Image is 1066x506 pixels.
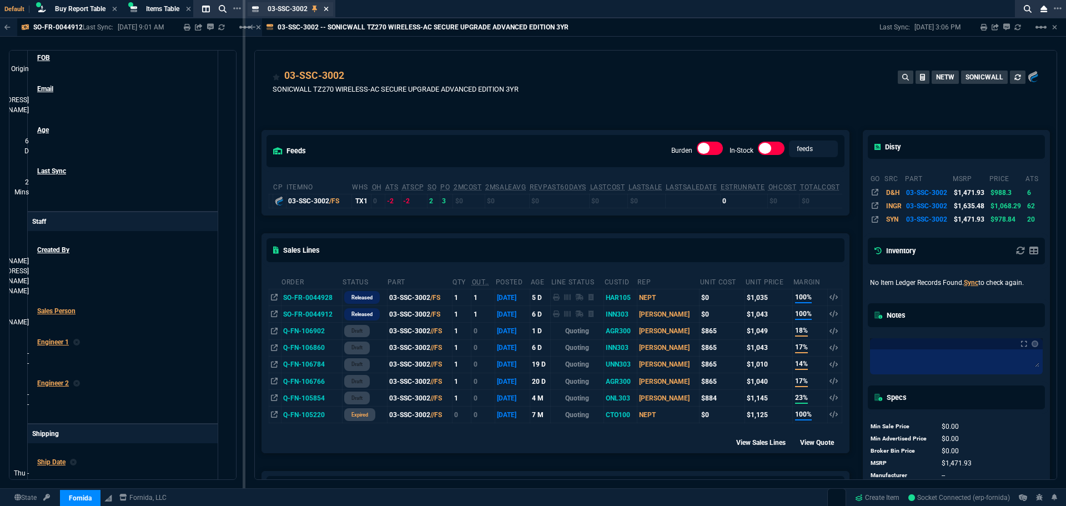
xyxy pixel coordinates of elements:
[351,310,373,319] p: Released
[430,310,440,318] span: /FS
[37,54,50,62] span: FOB
[989,170,1025,186] th: price
[430,344,442,352] span: //FS
[700,273,745,289] th: Unit Cost
[874,392,907,403] h5: Specs
[952,213,989,226] td: $1,471.93
[472,278,489,286] abbr: Outstanding (To Ship)
[387,323,452,339] td: 03-SSC-3002
[870,457,1007,469] tr: undefined
[795,376,808,387] span: 17%
[795,342,808,353] span: 17%
[37,246,69,254] span: Created By
[530,390,551,407] td: 4 M
[387,273,452,289] th: Part
[870,213,1043,226] tr: (3 & FREE OFFER) SONICWALL TZ270 WIRELESS-AC SECURE UPGRADE ADVANCED EDITION 3YR
[530,273,551,289] th: age
[32,120,213,161] tr: 9/10/25 => 7:00 PM
[795,359,808,370] span: 14%
[70,457,77,467] nx-icon: Clear selected rep
[870,469,931,482] td: Manufacturer
[371,194,385,208] td: 0
[637,306,699,323] td: [PERSON_NAME]
[495,289,530,306] td: [DATE]
[342,273,387,289] th: Status
[385,183,398,191] abbr: Total units in inventory => minus on SO => plus on PO
[637,373,699,389] td: [PERSON_NAME]
[552,410,602,420] p: Quoting
[1025,199,1043,213] td: 62
[604,356,637,373] td: UNN303
[745,356,793,373] td: $1,010
[37,167,66,175] span: Last Sync
[745,339,793,356] td: $1,043
[273,245,320,255] h5: Sales Lines
[884,213,904,226] td: SYN
[942,447,959,455] span: 0
[273,68,280,84] div: Add to Watchlist
[268,5,308,13] span: 03-SSC-3002
[1019,2,1036,16] nx-icon: Search
[430,360,442,368] span: //FS
[870,186,1043,199] tr: TZ270W PROMO 3 YR APSS CSE
[551,273,604,289] th: Line Status
[795,409,812,420] span: 100%
[271,310,278,318] nx-icon: Open In Opposite Panel
[637,289,699,306] td: NEPT
[495,373,530,389] td: [DATE]
[471,339,495,356] td: 0
[870,278,1043,288] p: No Item Ledger Records Found. to check again.
[329,197,339,205] span: /FS
[495,356,530,373] td: [DATE]
[879,23,914,32] p: Last Sync:
[795,292,812,303] span: 100%
[271,360,278,368] nx-icon: Open In Opposite Panel
[351,377,363,386] p: draft
[452,273,471,289] th: QTY
[271,294,278,302] nx-icon: Open In Opposite Panel
[11,64,29,74] span: Origin
[387,390,452,407] td: 03-SSC-3002
[604,306,637,323] td: INN303
[908,494,1010,502] span: Socket Connected (erp-fornida)
[37,458,66,466] span: Ship Date
[800,437,844,448] div: View Quote
[870,445,931,457] td: Broker Bin Price
[745,323,793,339] td: $1,049
[964,279,978,287] a: Sync
[795,309,812,320] span: 100%
[701,377,743,387] div: $865
[874,310,906,320] h5: Notes
[590,194,628,208] td: $0
[37,126,49,134] span: Age
[952,170,989,186] th: msrp
[495,339,530,356] td: [DATE]
[1034,21,1048,34] mat-icon: Example home icon
[529,194,589,208] td: $0
[273,84,519,94] p: SONICWALL TZ270 WIRELESS-AC SECURE UPGRADE ADVANCED EDITION 3YR
[430,378,442,385] span: //FS
[430,294,440,302] span: /FS
[32,452,213,493] tr: undefined
[870,420,931,433] td: Min Sale Price
[351,360,363,369] p: draft
[387,339,452,356] td: 03-SSC-3002
[495,390,530,407] td: [DATE]
[870,445,1007,457] tr: undefined
[401,194,428,208] td: -2
[793,273,828,289] th: Margin
[495,407,530,423] td: [DATE]
[33,23,83,32] p: SO-FR-0044912
[745,373,793,389] td: $1,040
[73,337,80,347] nx-icon: Clear selected rep
[745,306,793,323] td: $1,043
[385,194,401,208] td: -2
[281,323,342,339] td: Q-FN-106902
[870,420,1007,433] tr: undefined
[372,183,382,191] abbr: Total units in inventory.
[745,390,793,407] td: $1,145
[701,293,743,303] div: $0
[637,339,699,356] td: [PERSON_NAME]
[281,339,342,356] td: Q-FN-106860
[471,390,495,407] td: 0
